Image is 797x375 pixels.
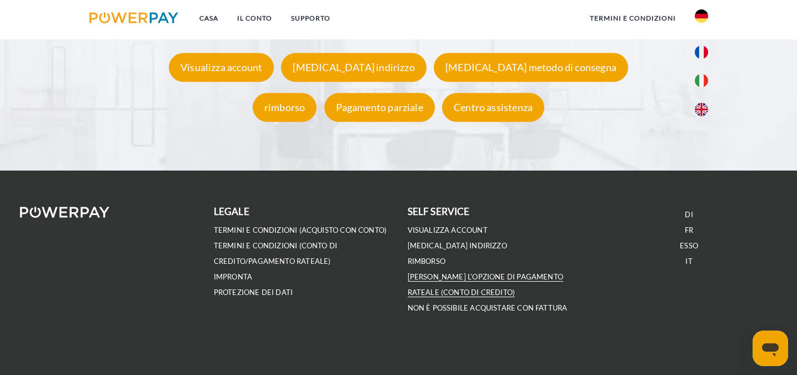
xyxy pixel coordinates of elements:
[685,226,693,234] font: FR
[680,241,698,251] a: ESSO
[214,206,249,217] font: legale
[214,272,252,282] a: IMPRONTA
[250,102,319,114] a: rimborso
[439,102,547,114] a: Centro assistenza
[685,226,693,235] a: FR
[181,62,262,74] font: Visualizza account
[336,102,423,114] font: Pagamento parziale
[214,226,387,235] a: Termini e condizioni (acquisto con conto)
[278,62,429,74] a: [MEDICAL_DATA] indirizzo
[408,272,563,297] font: [PERSON_NAME] l'opzione di pagamento rateale (conto di credito)
[431,62,631,74] a: [MEDICAL_DATA] metodo di consegna
[685,257,692,266] a: IT
[214,288,293,297] font: PROTEZIONE DEI DATI
[590,14,676,22] font: Termini e Condizioni
[454,102,533,114] font: Centro assistenza
[408,303,568,312] font: Non è possibile acquistare con fattura
[199,14,218,22] font: Casa
[408,206,470,217] font: self service
[580,8,685,28] a: Termini e Condizioni
[753,331,788,366] iframe: Pulsante per aprire la finestra di messaggistica
[214,226,387,234] font: Termini e condizioni (acquisto con conto)
[695,74,708,87] img: Esso
[282,8,340,28] a: SUPPORTO
[685,257,692,266] font: IT
[214,288,293,297] a: PROTEZIONE DEI DATI
[228,8,282,28] a: IL CONTO
[408,226,488,234] font: Visualizza account
[408,303,568,313] a: Non è possibile acquistare con fattura
[695,9,708,23] img: di
[237,14,272,22] font: IL CONTO
[291,14,330,22] font: SUPPORTO
[322,102,438,114] a: Pagamento parziale
[408,272,563,297] a: [PERSON_NAME] l'opzione di pagamento rateale (conto di credito)
[214,241,337,266] a: Termini e condizioni (conto di credito/pagamento rateale)
[685,210,693,219] a: DI
[20,207,109,218] img: logo-powerpay-white.svg
[408,257,445,266] a: rimborso
[408,257,445,266] font: rimborso
[445,62,616,74] font: [MEDICAL_DATA] metodo di consegna
[408,241,507,251] a: [MEDICAL_DATA] indirizzo
[264,102,305,114] font: rimborso
[695,46,708,59] img: fr
[190,8,228,28] a: Casa
[89,12,179,23] img: logo-powerpay.svg
[695,103,708,116] img: esso
[166,62,277,74] a: Visualizza account
[408,226,488,235] a: Visualizza account
[214,241,337,266] font: Termini e condizioni (conto di credito/pagamento rateale)
[293,62,414,74] font: [MEDICAL_DATA] indirizzo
